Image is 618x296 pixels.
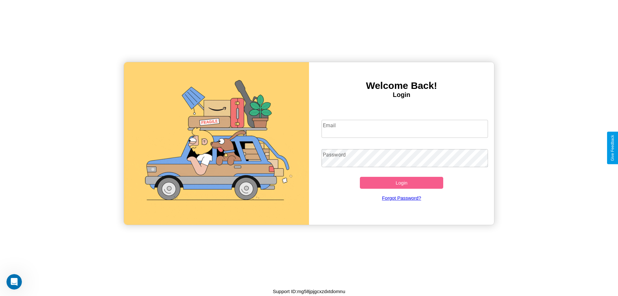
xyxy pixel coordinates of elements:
[610,135,615,161] div: Give Feedback
[360,177,443,189] button: Login
[6,274,22,290] iframe: Intercom live chat
[309,80,494,91] h3: Welcome Back!
[318,189,485,207] a: Forgot Password?
[309,91,494,99] h4: Login
[273,287,345,296] p: Support ID: mg58jpjgcxzdxtdomnu
[124,62,309,225] img: gif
